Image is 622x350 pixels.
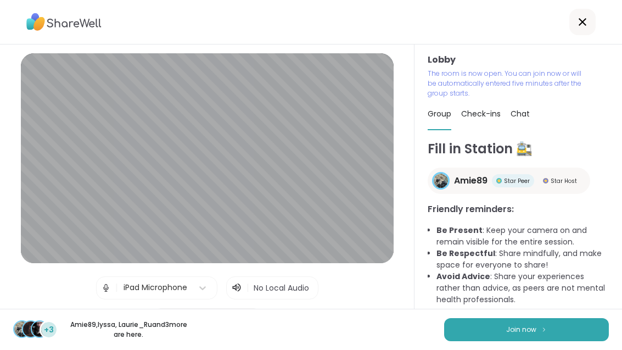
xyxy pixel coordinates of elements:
[436,225,609,248] li: : Keep your camera on and remain visible for the entire session.
[543,178,548,184] img: Star Host
[436,271,490,282] b: Avoid Advice
[101,277,111,299] img: Microphone
[436,271,609,305] li: : Share your experiences rather than advice, as peers are not mental health professionals.
[551,177,577,185] span: Star Host
[434,174,448,188] img: Amie89
[506,325,536,335] span: Join now
[444,318,609,341] button: Join now
[428,168,590,194] a: Amie89Amie89Star PeerStar PeerStar HostStar Host
[428,203,609,216] h3: Friendly reminders:
[428,53,609,66] h3: Lobby
[496,178,502,184] img: Star Peer
[428,69,586,98] p: The room is now open. You can join now or will be automatically entered five minutes after the gr...
[436,248,609,271] li: : Share mindfully, and make space for everyone to share!
[436,225,483,236] b: Be Present
[436,248,495,259] b: Be Respectful
[511,108,530,119] span: Chat
[14,321,30,337] img: Amie89
[428,139,609,159] h1: Fill in Station 🚉
[504,177,530,185] span: Star Peer
[124,282,187,293] div: iPad Microphone
[246,281,249,295] span: |
[428,108,451,119] span: Group
[23,321,38,337] img: lyssa
[44,324,54,336] span: +3
[115,277,118,299] span: |
[67,320,190,340] p: Amie89 , lyssa , Laurie_Ru and 3 more are here.
[454,174,487,187] span: Amie89
[541,326,547,332] img: ShareWell Logomark
[26,9,102,35] img: ShareWell Logo
[32,321,47,337] img: Laurie_Ru
[461,108,501,119] span: Check-ins
[254,282,309,293] span: No Local Audio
